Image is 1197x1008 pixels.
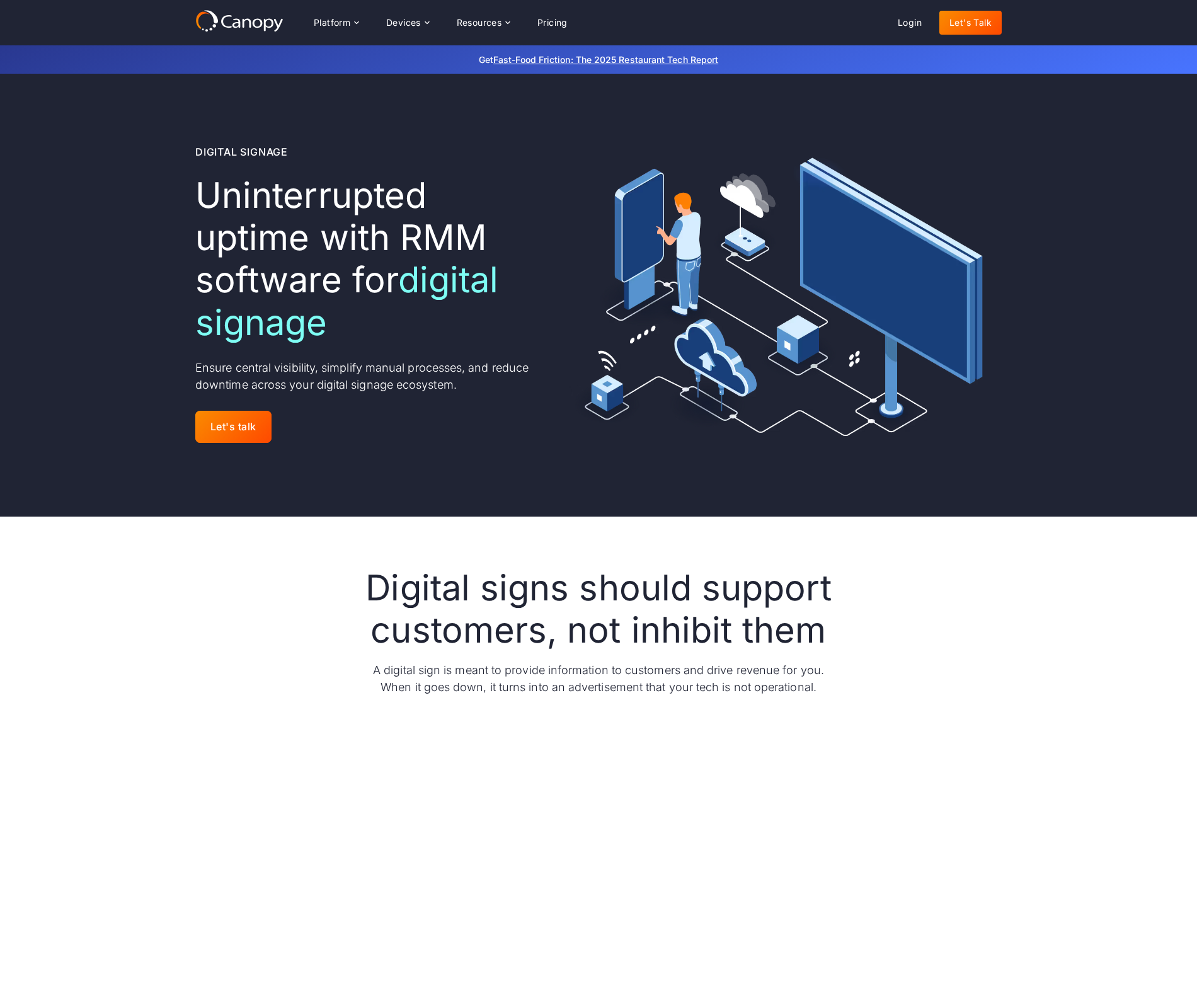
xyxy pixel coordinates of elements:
[290,53,907,66] p: Get
[357,661,840,696] p: A digital sign is meant to provide information to customers and drive revenue for you. When it go...
[195,359,537,393] p: Ensure central visibility, simplify manual processes, and reduce downtime across your digital sig...
[376,10,439,35] div: Devices
[195,144,288,159] div: Digital Signage
[447,10,520,35] div: Resources
[493,54,718,65] a: Fast-Food Friction: The 2025 Restaurant Tech Report
[195,258,499,343] span: digital signage
[210,421,256,433] div: Let's talk
[195,411,272,443] a: Let's talk
[457,18,502,27] div: Resources
[357,567,840,651] h2: Digital signs should support customers, not inhibit them
[527,11,578,35] a: Pricing
[314,18,350,27] div: Platform
[386,18,421,27] div: Devices
[939,11,1002,35] a: Let's Talk
[195,175,537,344] h1: Uninterrupted uptime with RMM software for
[304,10,369,35] div: Platform
[888,11,932,35] a: Login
